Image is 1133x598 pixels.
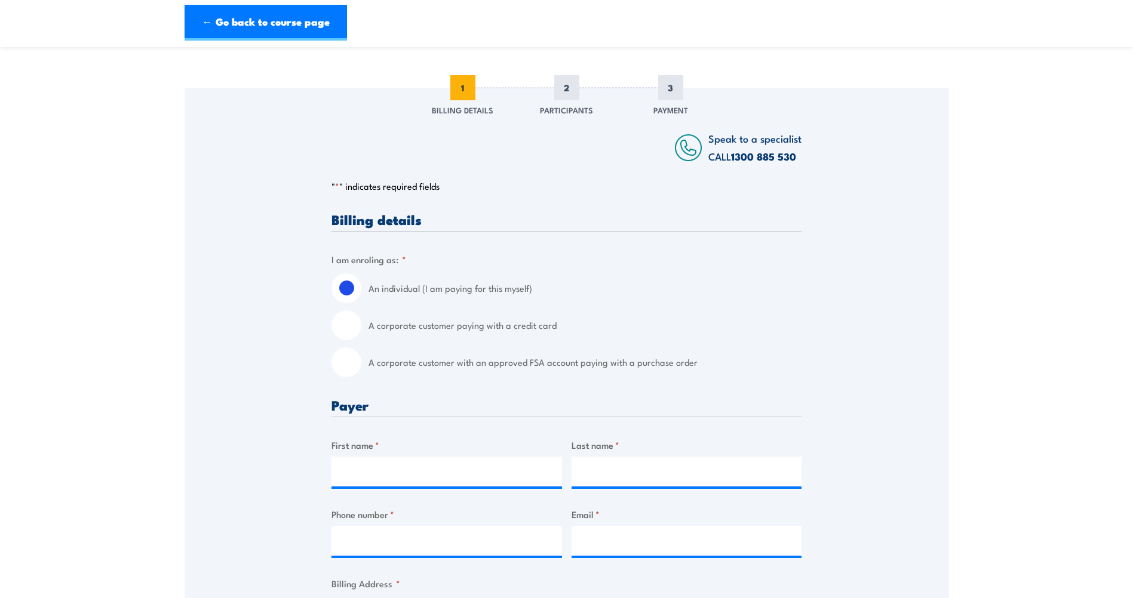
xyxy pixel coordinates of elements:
[572,438,802,452] label: Last name
[658,75,683,100] span: 3
[331,252,406,266] legend: I am enroling as:
[572,507,802,521] label: Email
[331,438,562,452] label: First name
[185,5,347,41] a: ← Go back to course page
[554,75,579,100] span: 2
[331,507,562,521] label: Phone number
[369,273,802,303] label: An individual (I am paying for this myself)
[432,104,493,116] span: Billing Details
[369,347,802,377] label: A corporate customer with an approved FSA account paying with a purchase order
[331,212,802,226] h3: Billing details
[540,104,593,116] span: Participants
[331,577,400,590] legend: Billing Address
[450,75,475,100] span: 1
[331,398,802,412] h3: Payer
[331,180,802,192] p: " " indicates required fields
[369,310,802,340] label: A corporate customer paying with a credit card
[731,149,796,164] a: 1300 885 530
[653,104,688,116] span: Payment
[708,131,802,164] span: Speak to a specialist CALL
